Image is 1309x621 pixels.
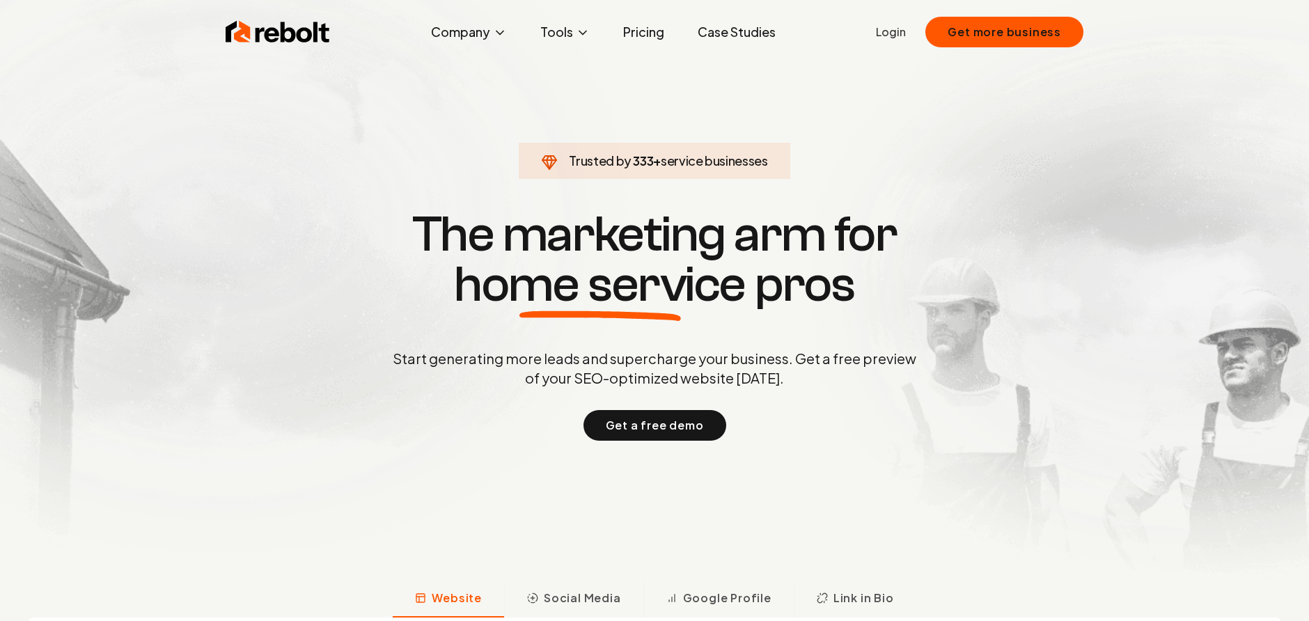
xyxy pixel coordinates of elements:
a: Case Studies [687,18,787,46]
button: Website [393,581,504,618]
span: Link in Bio [833,590,894,606]
span: + [653,152,661,168]
span: Trusted by [569,152,631,168]
span: service businesses [661,152,768,168]
img: Rebolt Logo [226,18,330,46]
button: Tools [529,18,601,46]
button: Google Profile [643,581,794,618]
button: Social Media [504,581,643,618]
a: Pricing [612,18,675,46]
span: Social Media [544,590,621,606]
button: Link in Bio [794,581,916,618]
span: Website [432,590,482,606]
span: 333 [633,151,653,171]
span: Google Profile [683,590,771,606]
button: Get more business [925,17,1083,47]
p: Start generating more leads and supercharge your business. Get a free preview of your SEO-optimiz... [390,349,919,388]
h1: The marketing arm for pros [320,210,989,310]
button: Get a free demo [583,410,726,441]
span: home service [454,260,746,310]
a: Login [876,24,906,40]
button: Company [420,18,518,46]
